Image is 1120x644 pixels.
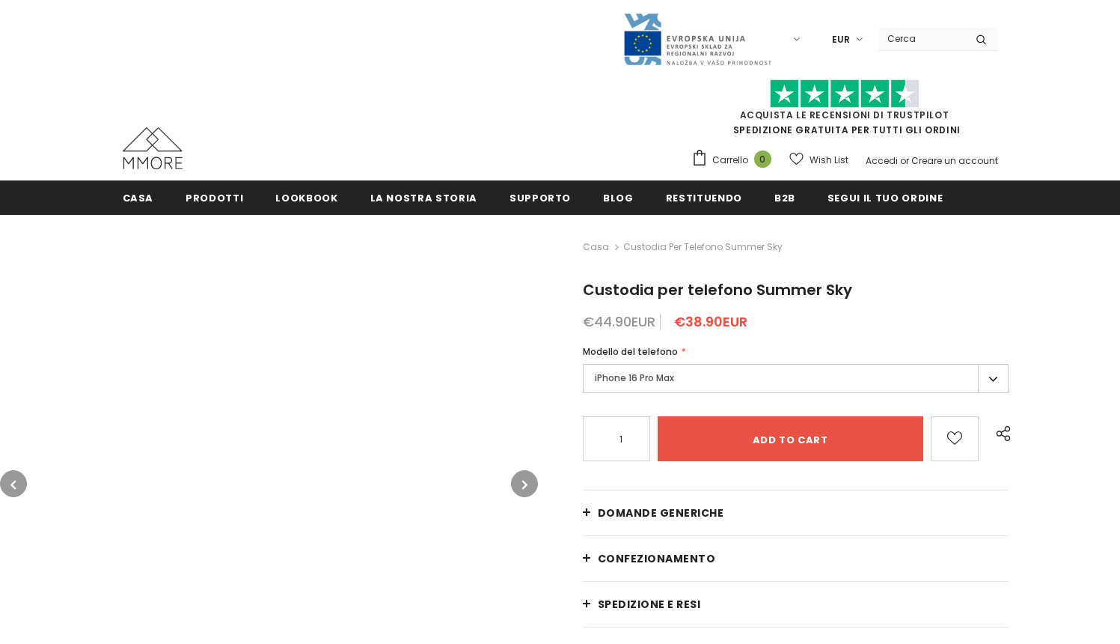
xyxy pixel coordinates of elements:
[583,312,655,331] span: €44.90EUR
[878,28,964,49] input: Search Site
[774,180,795,214] a: B2B
[666,191,742,205] span: Restituendo
[186,191,243,205] span: Prodotti
[900,154,909,167] span: or
[622,12,772,67] img: Javni Razpis
[123,180,154,214] a: Casa
[810,153,848,168] span: Wish List
[583,490,1009,535] a: Domande generiche
[827,191,943,205] span: Segui il tuo ordine
[275,191,337,205] span: Lookbook
[911,154,998,167] a: Creare un account
[691,86,998,136] span: SPEDIZIONE GRATUITA PER TUTTI GLI ORDINI
[832,32,850,47] span: EUR
[754,151,771,168] span: 0
[598,551,716,566] span: CONFEZIONAMENTO
[583,536,1009,581] a: CONFEZIONAMENTO
[509,180,571,214] a: supporto
[583,279,852,300] span: Custodia per telefono Summer Sky
[583,582,1009,627] a: Spedizione e resi
[123,191,154,205] span: Casa
[827,180,943,214] a: Segui il tuo ordine
[770,79,919,109] img: Fidati di Pilot Stars
[674,312,747,331] span: €38.90EUR
[866,154,898,167] a: Accedi
[603,191,634,205] span: Blog
[370,180,477,214] a: La nostra storia
[603,180,634,214] a: Blog
[598,505,724,520] span: Domande generiche
[275,180,337,214] a: Lookbook
[583,364,1009,393] label: iPhone 16 Pro Max
[691,149,779,171] a: Carrello 0
[583,238,609,256] a: Casa
[658,416,923,461] input: Add to cart
[740,109,949,121] a: Acquista le recensioni di TrustPilot
[509,191,571,205] span: supporto
[774,191,795,205] span: B2B
[622,32,772,45] a: Javni Razpis
[370,191,477,205] span: La nostra storia
[712,153,748,168] span: Carrello
[598,597,701,612] span: Spedizione e resi
[623,238,783,256] span: Custodia per telefono Summer Sky
[123,127,183,169] img: Casi MMORE
[789,147,848,173] a: Wish List
[666,180,742,214] a: Restituendo
[583,345,678,358] span: Modello del telefono
[186,180,243,214] a: Prodotti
